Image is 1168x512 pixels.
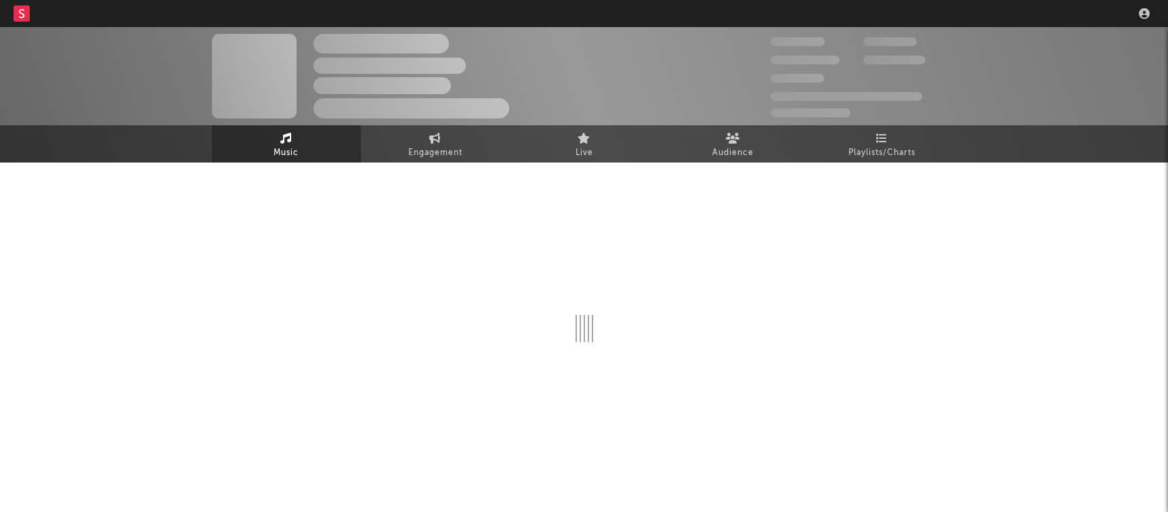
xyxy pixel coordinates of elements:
[212,125,361,163] a: Music
[361,125,510,163] a: Engagement
[274,145,299,161] span: Music
[771,92,922,101] span: 50,000,000 Monthly Listeners
[771,74,824,83] span: 100,000
[863,37,917,46] span: 100,000
[848,145,915,161] span: Playlists/Charts
[576,145,593,161] span: Live
[863,56,926,64] span: 1,000,000
[659,125,808,163] a: Audience
[771,37,825,46] span: 300,000
[712,145,754,161] span: Audience
[408,145,462,161] span: Engagement
[771,108,850,117] span: Jump Score: 85.0
[808,125,957,163] a: Playlists/Charts
[510,125,659,163] a: Live
[771,56,840,64] span: 50,000,000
